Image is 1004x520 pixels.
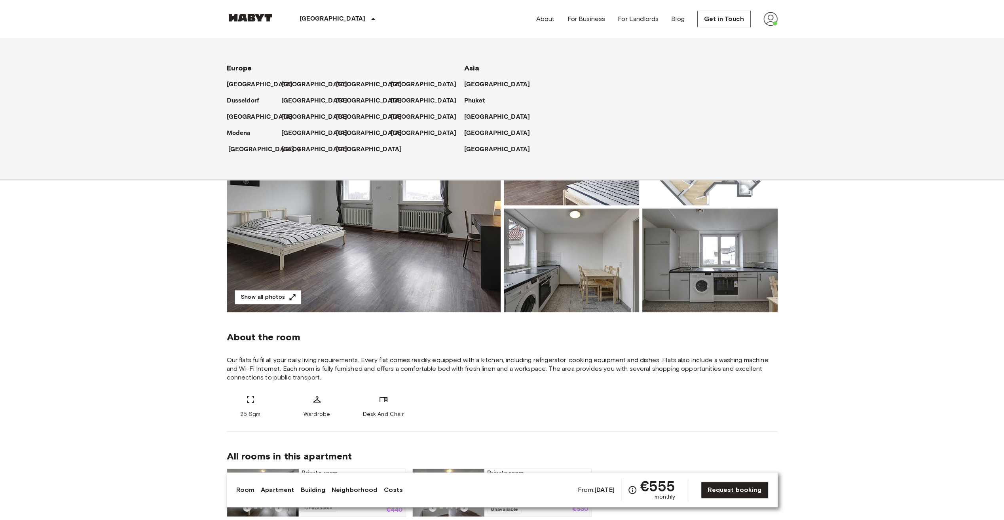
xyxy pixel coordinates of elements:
a: [GEOGRAPHIC_DATA] [391,96,465,106]
p: [GEOGRAPHIC_DATA] [464,145,530,154]
p: [GEOGRAPHIC_DATA] [300,14,366,24]
b: [DATE] [594,486,615,493]
span: 25 Sqm [240,410,260,418]
img: Picture of unit DE-09-011-03M [504,209,639,312]
a: [GEOGRAPHIC_DATA] [336,129,410,138]
span: monthly [655,493,675,501]
span: Asia [464,64,480,72]
a: Costs [383,485,403,495]
img: Marketing picture of unit DE-09-011-01M [413,469,484,516]
a: [GEOGRAPHIC_DATA] [464,129,538,138]
a: [GEOGRAPHIC_DATA] [336,80,410,89]
button: Show all photos [235,290,301,305]
a: Marketing picture of unit DE-09-011-02MPrevious imagePrevious imagePrivate room20 Sqm34th FloorUn... [227,469,406,517]
p: [GEOGRAPHIC_DATA] [336,80,402,89]
span: Our flats fulfil all your daily living requirements. Every flat comes readily equipped with a kit... [227,356,778,382]
a: Blog [671,14,685,24]
span: Private room [302,469,402,477]
a: [GEOGRAPHIC_DATA] [281,96,355,106]
a: Apartment [261,485,294,495]
img: Marketing picture of unit DE-09-011-02M [227,469,298,516]
p: [GEOGRAPHIC_DATA] [336,129,402,138]
span: Private room [487,469,588,477]
p: [GEOGRAPHIC_DATA] [464,80,530,89]
p: [GEOGRAPHIC_DATA] [227,112,293,122]
a: [GEOGRAPHIC_DATA] [281,145,355,154]
img: avatar [763,12,778,26]
p: [GEOGRAPHIC_DATA] [391,129,457,138]
p: [GEOGRAPHIC_DATA] [391,112,457,122]
span: All rooms in this apartment [227,450,778,462]
img: Habyt [227,14,274,22]
a: [GEOGRAPHIC_DATA] [336,112,410,122]
span: €555 [640,479,676,493]
a: Building [300,485,325,495]
a: [GEOGRAPHIC_DATA] [281,80,355,89]
span: Desk And Chair [363,410,404,418]
a: Marketing picture of unit DE-09-011-01MPrevious imagePrevious imagePrivate room11 Sqm34th FloorUn... [412,469,592,517]
p: [GEOGRAPHIC_DATA] [281,80,347,89]
img: Marketing picture of unit DE-09-011-03M [227,102,501,312]
p: [GEOGRAPHIC_DATA] [336,145,402,154]
p: [GEOGRAPHIC_DATA] [464,112,530,122]
p: [GEOGRAPHIC_DATA] [281,96,347,106]
p: €530 [572,506,588,512]
a: [GEOGRAPHIC_DATA] [281,129,355,138]
button: Previous image [460,504,468,512]
a: [GEOGRAPHIC_DATA] [228,145,302,154]
p: [GEOGRAPHIC_DATA] [391,80,457,89]
a: For Landlords [618,14,659,24]
p: [GEOGRAPHIC_DATA] [391,96,457,106]
a: Get in Touch [697,11,751,27]
a: Neighborhood [332,485,378,495]
a: [GEOGRAPHIC_DATA] [464,145,538,154]
a: Dusseldorf [227,96,268,106]
span: About the room [227,331,778,343]
span: Europe [227,64,252,72]
p: [GEOGRAPHIC_DATA] [281,112,347,122]
a: About [536,14,555,24]
a: [GEOGRAPHIC_DATA] [336,96,410,106]
p: Modena [227,129,251,138]
p: [GEOGRAPHIC_DATA] [281,145,347,154]
p: [GEOGRAPHIC_DATA] [336,96,402,106]
button: Previous image [275,504,283,512]
a: [GEOGRAPHIC_DATA] [391,129,465,138]
p: [GEOGRAPHIC_DATA] [227,80,293,89]
a: [GEOGRAPHIC_DATA] [281,112,355,122]
a: [GEOGRAPHIC_DATA] [227,112,301,122]
p: €440 [386,507,402,513]
p: [GEOGRAPHIC_DATA] [464,129,530,138]
span: Wardrobe [304,410,330,418]
p: [GEOGRAPHIC_DATA] [228,145,294,154]
a: [GEOGRAPHIC_DATA] [391,112,465,122]
a: [GEOGRAPHIC_DATA] [464,80,538,89]
a: Room [236,485,255,495]
a: Modena [227,129,259,138]
img: Picture of unit DE-09-011-03M [642,209,778,312]
span: From: [578,486,615,494]
p: [GEOGRAPHIC_DATA] [281,129,347,138]
a: [GEOGRAPHIC_DATA] [227,80,301,89]
span: Unavailable [302,504,336,512]
a: Request booking [701,482,768,498]
p: [GEOGRAPHIC_DATA] [336,112,402,122]
a: [GEOGRAPHIC_DATA] [391,80,465,89]
a: [GEOGRAPHIC_DATA] [336,145,410,154]
button: Previous image [429,504,437,512]
svg: Check cost overview for full price breakdown. Please note that discounts apply to new joiners onl... [628,485,637,495]
span: Unavailable [487,505,522,513]
p: Phuket [464,96,485,106]
button: Previous image [243,504,251,512]
a: [GEOGRAPHIC_DATA] [464,112,538,122]
a: For Business [567,14,605,24]
a: Phuket [464,96,493,106]
p: Dusseldorf [227,96,260,106]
